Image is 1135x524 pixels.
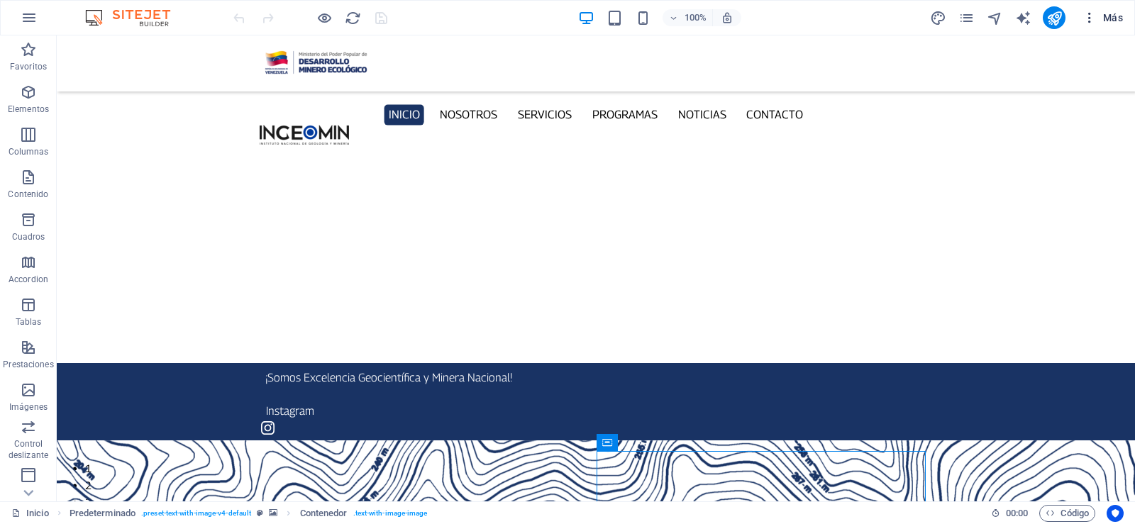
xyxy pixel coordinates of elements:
[3,359,53,370] p: Prestaciones
[1016,508,1018,518] span: :
[1043,6,1065,29] button: publish
[70,505,428,522] nav: breadcrumb
[958,9,975,26] button: pages
[929,9,946,26] button: design
[316,9,333,26] button: Haz clic para salir del modo de previsualización y seguir editando
[353,505,428,522] span: . text-with-image-image
[70,505,135,522] span: Predeterminado
[1039,505,1095,522] button: Código
[1107,505,1124,522] button: Usercentrics
[300,505,348,522] span: Haz clic para seleccionar y doble clic para editar
[1015,10,1031,26] i: AI Writer
[930,10,946,26] i: Diseño (Ctrl+Alt+Y)
[8,189,48,200] p: Contenido
[16,316,42,328] p: Tablas
[11,505,49,522] a: Haz clic para cancelar la selección y doble clic para abrir páginas
[269,509,277,517] i: Este elemento contiene un fondo
[8,104,49,115] p: Elementos
[1046,505,1089,522] span: Código
[1046,10,1063,26] i: Publicar
[141,505,251,522] span: . preset-text-with-image-v4-default
[987,10,1003,26] i: Navegador
[1077,6,1129,29] button: Más
[1014,9,1031,26] button: text_generator
[9,401,48,413] p: Imágenes
[684,9,707,26] h6: 100%
[12,231,45,243] p: Cuadros
[663,9,713,26] button: 100%
[1083,11,1123,25] span: Más
[257,509,263,517] i: Este elemento es un preajuste personalizable
[344,9,361,26] button: reload
[82,9,188,26] img: Editor Logo
[9,274,48,285] p: Accordion
[9,146,49,157] p: Columnas
[10,61,47,72] p: Favoritos
[991,505,1029,522] h6: Tiempo de la sesión
[986,9,1003,26] button: navigator
[1006,505,1028,522] span: 00 00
